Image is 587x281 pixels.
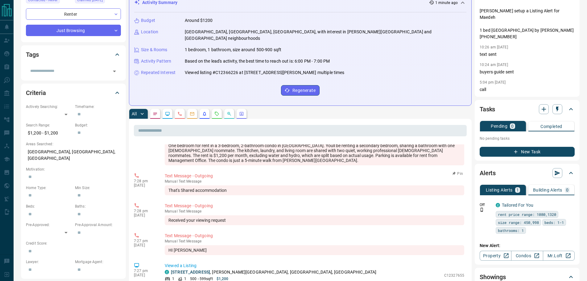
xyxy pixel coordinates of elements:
[165,141,464,165] div: One bedroom for rent in a 3-bedroom, 2-bathroom condo in [GEOGRAPHIC_DATA]. Youll be renting a se...
[281,85,320,96] button: Regenerate
[480,202,492,208] p: Off
[480,63,508,67] p: 10:24 am [DATE]
[185,29,466,42] p: [GEOGRAPHIC_DATA], [GEOGRAPHIC_DATA], [GEOGRAPHIC_DATA], with interest in [PERSON_NAME][GEOGRAPHI...
[165,215,464,225] div: Received your viewing request
[26,141,121,147] p: Areas Searched:
[165,245,464,255] div: HI [PERSON_NAME]
[165,239,178,243] span: manual
[132,112,137,116] p: All
[185,47,281,53] p: 1 bedroom, 1 bathroom, size around 500-900 sqft
[26,88,46,98] h2: Criteria
[134,179,155,183] p: 7:28 pm
[26,8,121,20] div: Renter
[134,243,155,247] p: [DATE]
[543,251,575,261] a: Mr.Loft
[165,173,464,179] p: Text Message - Outgoing
[444,273,464,278] p: C12327655
[75,185,121,191] p: Min Size:
[26,122,72,128] p: Search Range:
[26,47,121,62] div: Tags
[165,203,464,209] p: Text Message - Outgoing
[141,29,158,35] p: Location
[171,270,210,275] a: [STREET_ADDRESS]
[480,86,575,93] p: call
[26,185,72,191] p: Home Type:
[502,203,533,208] a: Tailored For You
[26,25,121,36] div: Just Browsing
[75,204,121,209] p: Baths:
[480,80,506,85] p: 5:04 pm [DATE]
[110,67,119,76] button: Open
[480,102,575,117] div: Tasks
[26,147,121,163] p: [GEOGRAPHIC_DATA], [GEOGRAPHIC_DATA], [GEOGRAPHIC_DATA]
[480,168,496,178] h2: Alerts
[75,259,121,265] p: Mortgage Agent:
[566,188,568,192] p: 0
[26,259,72,265] p: Lawyer:
[480,242,575,249] p: New Alert:
[480,147,575,157] button: New Task
[165,270,169,274] div: condos.ca
[26,50,39,60] h2: Tags
[227,111,232,116] svg: Opportunities
[498,227,524,233] span: bathrooms: 1
[134,213,155,217] p: [DATE]
[214,111,219,116] svg: Requests
[141,17,155,24] p: Budget
[26,104,72,110] p: Actively Searching:
[165,209,464,213] p: Text Message
[511,124,514,128] p: 0
[480,69,575,75] p: buyers guide sent
[75,122,121,128] p: Budget:
[165,239,464,243] p: Text Message
[165,209,178,213] span: manual
[533,188,562,192] p: Building Alerts
[239,111,244,116] svg: Agent Actions
[544,219,564,225] span: beds: 1-1
[141,69,176,76] p: Repeated Interest
[185,17,213,24] p: Around $1200
[498,219,539,225] span: size range: 450,998
[165,179,178,184] span: manual
[185,58,330,64] p: Based on the lead's activity, the best time to reach out is: 6:00 PM - 7:00 PM
[26,204,72,209] p: Beds:
[190,111,195,116] svg: Emails
[165,185,464,195] div: That's Shared accommodation
[165,262,464,269] p: Viewed a Listing
[26,222,72,228] p: Pre-Approved:
[486,188,513,192] p: Listing Alerts
[26,167,121,172] p: Motivation:
[171,269,376,275] p: , [PERSON_NAME][GEOGRAPHIC_DATA], [GEOGRAPHIC_DATA], [GEOGRAPHIC_DATA]
[480,104,495,114] h2: Tasks
[134,209,155,213] p: 7:28 pm
[165,233,464,239] p: Text Message - Outgoing
[26,241,121,246] p: Credit Score:
[511,251,543,261] a: Condos
[480,251,511,261] a: Property
[141,47,167,53] p: Size & Rooms
[26,128,72,138] p: $1,200 - $1,200
[141,58,171,64] p: Activity Pattern
[480,208,484,212] svg: Push Notification Only
[480,166,575,180] div: Alerts
[177,111,182,116] svg: Calls
[480,51,575,58] p: text sent
[202,111,207,116] svg: Listing Alerts
[540,124,562,129] p: Completed
[26,85,121,100] div: Criteria
[498,211,556,217] span: rent price range: 1080,1320
[480,134,575,143] p: No pending tasks
[516,188,519,192] p: 1
[496,203,500,207] div: condos.ca
[134,269,155,273] p: 7:27 pm
[153,111,158,116] svg: Notes
[134,239,155,243] p: 7:27 pm
[134,183,155,188] p: [DATE]
[75,104,121,110] p: Timeframe:
[449,171,467,176] button: Pin
[165,111,170,116] svg: Lead Browsing Activity
[75,222,121,228] p: Pre-Approval Amount:
[165,179,464,184] p: Text Message
[185,69,345,76] p: Viewed listing #C12366226 at [STREET_ADDRESS][PERSON_NAME] multiple times
[491,124,507,128] p: Pending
